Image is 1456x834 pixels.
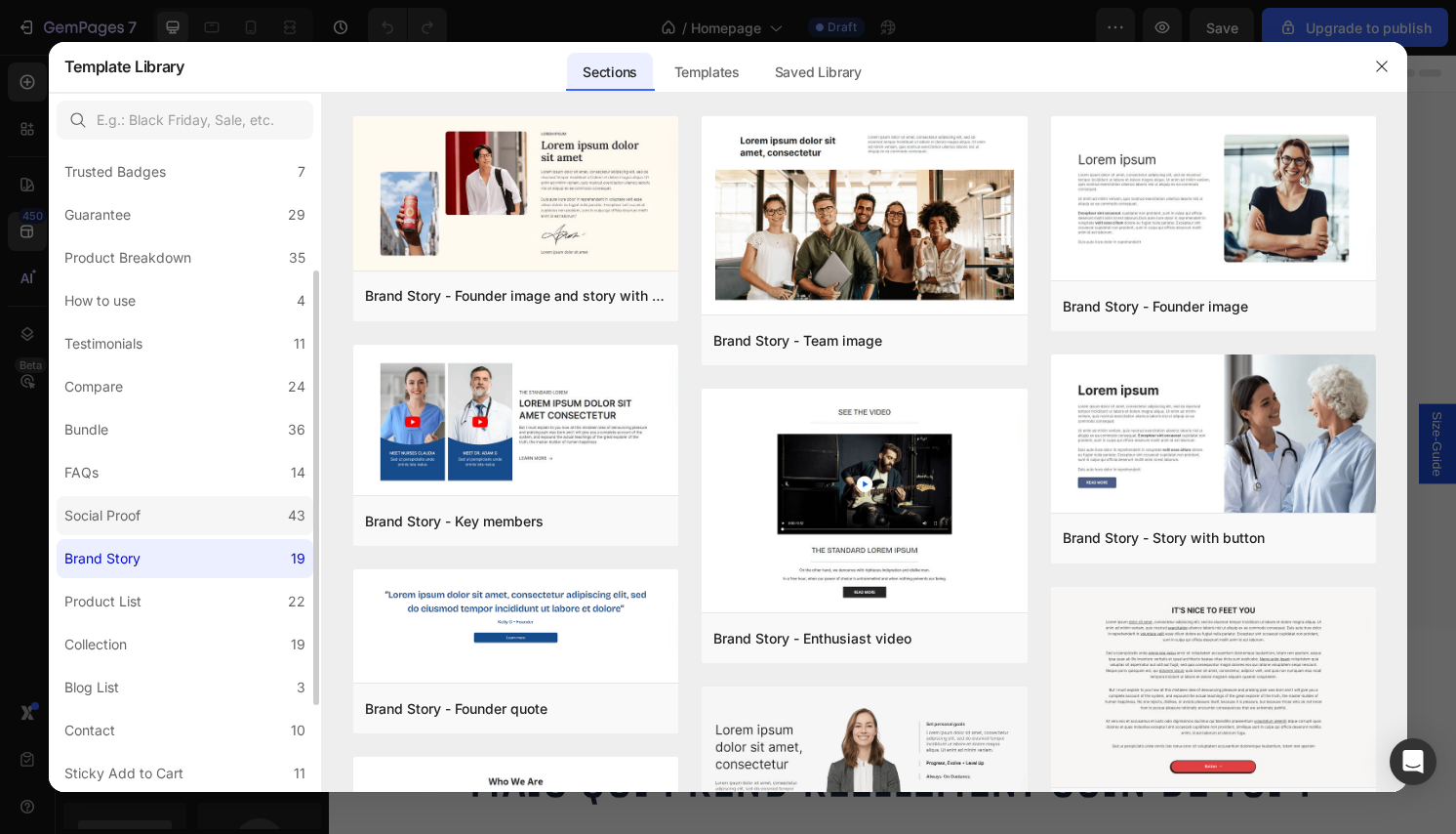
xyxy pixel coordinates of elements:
p: l'ont adoptée (4.7/5) [276,230,496,247]
strong: souffrir pour tenir [248,374,390,393]
div: Templates [659,53,755,92]
div: 7 [298,160,305,184]
div: 36 [288,418,305,441]
div: 19 [291,633,305,656]
div: Open Intercom Messenger [1390,738,1436,785]
div: 11 [294,332,305,355]
img: brl.png [1051,587,1377,791]
img: brf-1.png [1051,116,1377,285]
p: Découvrir Maintenant [227,492,428,516]
img: brk.png [353,345,679,499]
div: 35 [289,246,305,270]
div: Trusted Badges [64,160,166,184]
p: Tu ne rentres plus chez toi avec . [81,286,621,314]
h2: EVERSTEP FLOW 2.0 [15,64,664,91]
div: Bundle [64,418,108,441]
div: Brand Story - Founder image and story with signature [365,284,667,308]
div: Brand Story - Story with button [1063,526,1265,550]
div: Guarantee [64,203,131,227]
img: brt.png [702,116,1028,319]
div: Product List [64,590,142,613]
strong: 2 enclumes à la [GEOGRAPHIC_DATA] [326,290,617,309]
input: E.g.: Black Friday, Sale, etc. [57,101,313,140]
div: 29 [288,203,305,227]
div: Product Breakdown [64,246,191,270]
div: Brand Story - Enthusiast video [713,627,911,650]
img: Alt Image [740,40,1111,597]
div: How to use [64,289,136,313]
div: Social Proof [64,504,141,527]
span: Tu donnes tout chaque jour. On t’en demande toujours plus… [271,690,901,720]
div: Collection [64,633,127,656]
p: Tu n’as plus besoin de . [81,370,621,398]
div: Brand Story - Founder image [1063,295,1248,318]
div: 43 [288,504,305,527]
div: 3 [297,676,305,699]
p: La paire pour sans [MEDICAL_DATA] Et faire tes 3,6 millions de pas/an comme sur un nuage. [17,98,662,180]
img: brs.png [1051,354,1377,516]
div: 19 [291,547,305,570]
u: tenir 12h debout [204,102,396,134]
div: 22 [288,590,305,613]
span: Mais qui prend réellement soin de toi ? [145,722,1027,785]
p: 👣 : adoptées ou remboursées [184,538,513,555]
span: Size-Guide [1142,371,1161,438]
div: 14 [291,461,305,484]
strong: "au secours" à chaque pas [268,332,473,351]
div: Contact [64,719,115,742]
h2: Template Library [64,41,184,92]
p: Tes talons ne crient plus . [81,328,621,356]
div: Sticky Add to Cart [64,762,183,785]
div: Brand Story - Founder quote [365,697,547,721]
div: 11 [294,762,305,785]
p: Ton dos et tes genoux ne portent plus le . [81,412,621,440]
div: Blog List [64,676,119,699]
div: 10 [291,719,305,742]
img: bre.png [702,389,1028,616]
strong: Garantie 600 000 PAS [184,538,323,553]
div: 24 [288,375,305,398]
div: Brand Story - Key members [365,510,544,533]
div: Brand Story - Team image [713,329,882,353]
a: Découvrir Maintenant [112,481,567,526]
div: Sections [567,53,652,92]
strong: +3000 Femmes [276,230,372,245]
div: Compare [64,375,123,398]
img: brf.png [353,116,679,274]
div: Saved Library [759,53,877,92]
div: Testimonials [64,332,142,355]
div: Brand Story [64,547,141,570]
strong: poids de ta journée [392,416,543,435]
div: 4 [297,289,305,313]
div: FAQs [64,461,99,484]
img: brf-2.png [353,569,679,661]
